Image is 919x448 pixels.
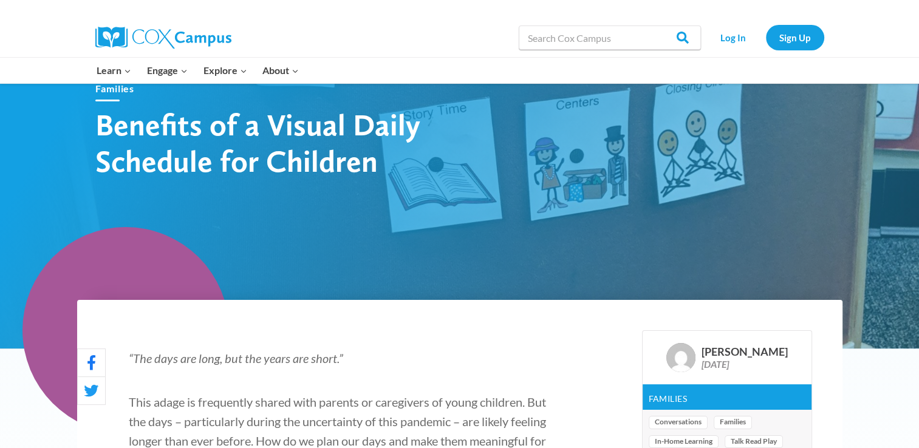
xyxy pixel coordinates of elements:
a: Families [95,83,134,94]
button: Child menu of About [255,58,307,83]
span: “The days are long, but the years are short.” [129,351,343,365]
button: Child menu of Learn [89,58,140,83]
a: Conversations [649,416,708,429]
div: [DATE] [702,358,788,370]
a: Sign Up [766,25,824,50]
button: Child menu of Engage [139,58,196,83]
a: Log In [707,25,760,50]
button: Child menu of Explore [196,58,255,83]
a: Families [649,393,687,404]
a: Families [714,416,752,429]
img: Cox Campus [95,27,231,49]
div: [PERSON_NAME] [702,345,788,359]
nav: Secondary Navigation [707,25,824,50]
input: Search Cox Campus [519,25,701,50]
nav: Primary Navigation [89,58,307,83]
h1: Benefits of a Visual Daily Schedule for Children [95,106,521,179]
